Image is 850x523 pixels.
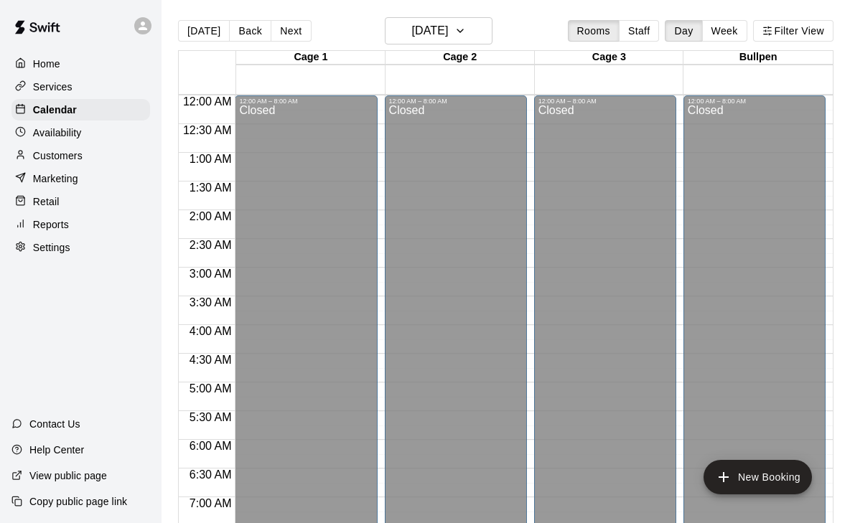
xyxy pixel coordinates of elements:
p: View public page [29,468,107,483]
span: 1:30 AM [186,182,235,194]
p: Home [33,57,60,71]
p: Marketing [33,171,78,186]
button: Next [271,20,311,42]
p: Calendar [33,103,77,117]
span: 6:00 AM [186,440,235,452]
div: 12:00 AM – 8:00 AM [239,98,373,105]
button: Staff [619,20,660,42]
p: Availability [33,126,82,140]
button: add [704,460,812,494]
p: Customers [33,149,83,163]
a: Services [11,76,150,98]
h6: [DATE] [411,21,448,41]
a: Calendar [11,99,150,121]
span: 12:00 AM [179,95,235,108]
p: Retail [33,194,60,209]
a: Marketing [11,168,150,189]
p: Settings [33,240,70,255]
span: 1:00 AM [186,153,235,165]
button: Filter View [753,20,833,42]
span: 7:00 AM [186,497,235,509]
span: 4:00 AM [186,325,235,337]
p: Contact Us [29,417,80,431]
button: [DATE] [178,20,230,42]
span: 4:30 AM [186,354,235,366]
button: [DATE] [385,17,492,44]
button: Week [702,20,747,42]
a: Settings [11,237,150,258]
div: 12:00 AM – 8:00 AM [538,98,672,105]
a: Reports [11,214,150,235]
span: 3:30 AM [186,296,235,308]
p: Copy public page link [29,494,127,509]
span: 6:30 AM [186,468,235,481]
p: Services [33,80,73,94]
div: Cage 3 [535,51,684,65]
span: 12:30 AM [179,124,235,136]
button: Rooms [568,20,620,42]
a: Customers [11,145,150,166]
div: Cage 2 [386,51,535,65]
div: 12:00 AM – 8:00 AM [688,98,821,105]
p: Reports [33,217,69,232]
a: Retail [11,191,150,212]
div: Bullpen [683,51,833,65]
span: 2:30 AM [186,239,235,251]
a: Availability [11,122,150,143]
span: 2:00 AM [186,210,235,222]
span: 5:30 AM [186,411,235,423]
span: 3:00 AM [186,268,235,280]
a: Home [11,53,150,75]
div: 12:00 AM – 8:00 AM [389,98,523,105]
button: Day [665,20,702,42]
div: Cage 1 [236,51,386,65]
button: Back [229,20,271,42]
span: 5:00 AM [186,382,235,395]
p: Help Center [29,443,84,457]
